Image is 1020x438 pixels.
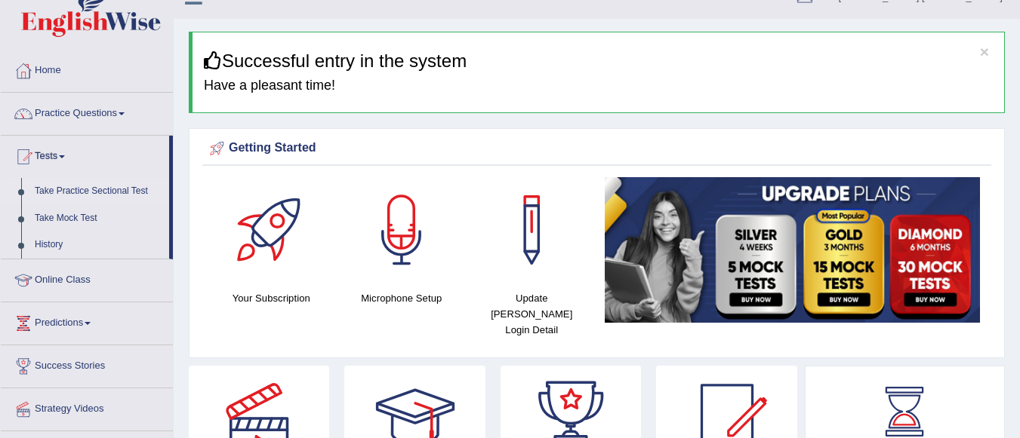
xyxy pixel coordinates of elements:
[214,290,329,306] h4: Your Subscription
[1,259,173,297] a: Online Class
[28,231,169,259] a: History
[1,302,173,340] a: Predictions
[1,388,173,426] a: Strategy Videos
[1,50,173,87] a: Home
[1,93,173,130] a: Practice Questions
[344,290,460,306] h4: Microphone Setup
[1,136,169,173] a: Tests
[605,177,981,323] img: small5.jpg
[28,178,169,205] a: Take Practice Sectional Test
[204,51,993,71] h3: Successful entry in the system
[474,290,590,338] h4: Update [PERSON_NAME] Login Detail
[980,44,989,60] button: ×
[28,205,169,232] a: Take Mock Test
[1,345,173,383] a: Success Stories
[204,78,993,93] h4: Have a pleasant time!
[206,137,988,160] div: Getting Started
